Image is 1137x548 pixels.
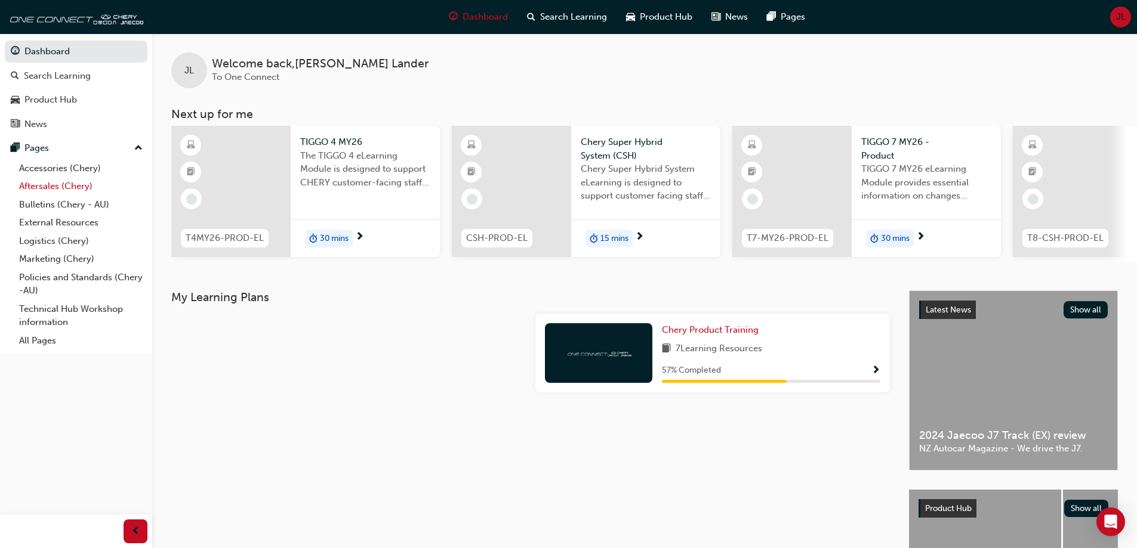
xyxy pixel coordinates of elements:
[540,10,607,24] span: Search Learning
[186,231,264,245] span: T4MY26-PROD-EL
[11,119,20,130] span: news-icon
[14,250,147,268] a: Marketing (Chery)
[6,5,143,29] img: oneconnect
[467,138,476,153] span: learningResourceType_ELEARNING-icon
[5,89,147,111] a: Product Hub
[463,10,508,24] span: Dashboard
[871,366,880,376] span: Show Progress
[14,268,147,300] a: Policies and Standards (Chery -AU)
[725,10,748,24] span: News
[926,305,971,315] span: Latest News
[14,300,147,332] a: Technical Hub Workshop information
[909,290,1118,470] a: Latest NewsShow all2024 Jaecoo J7 Track (EX) reviewNZ Autocar Magazine - We drive the J7.
[600,232,628,246] span: 15 mins
[1064,301,1108,318] button: Show all
[187,165,195,180] span: booktick-icon
[581,162,711,203] span: Chery Super Hybrid System eLearning is designed to support customer facing staff with the underst...
[300,135,430,149] span: TIGGO 4 MY26
[748,138,756,153] span: learningResourceType_ELEARNING-icon
[11,143,20,154] span: pages-icon
[467,194,477,205] span: learningRecordVerb_NONE-icon
[1028,165,1037,180] span: booktick-icon
[1028,138,1037,153] span: learningResourceType_ELEARNING-icon
[747,231,828,245] span: T7-MY26-PROD-EL
[662,342,671,357] span: book-icon
[184,64,194,78] span: JL
[14,213,147,232] a: External Resources
[919,429,1108,442] span: 2024 Jaecoo J7 Track (EX) review
[5,41,147,63] a: Dashboard
[5,113,147,135] a: News
[590,231,598,246] span: duration-icon
[676,342,762,357] span: 7 Learning Resources
[212,72,279,82] span: To One Connect
[309,231,318,246] span: duration-icon
[640,10,692,24] span: Product Hub
[1116,10,1126,24] span: JL
[14,196,147,214] a: Bulletins (Chery - AU)
[919,301,1108,320] a: Latest NewsShow all
[1064,500,1109,517] button: Show all
[212,57,429,71] span: Welcome back , [PERSON_NAME] Lander
[14,177,147,196] a: Aftersales (Chery)
[617,5,702,29] a: car-iconProduct Hub
[11,95,20,106] span: car-icon
[527,10,535,24] span: search-icon
[14,332,147,350] a: All Pages
[871,363,880,378] button: Show Progress
[11,47,20,57] span: guage-icon
[467,165,476,180] span: booktick-icon
[711,10,720,24] span: news-icon
[919,442,1108,456] span: NZ Autocar Magazine - We drive the J7.
[925,503,972,513] span: Product Hub
[24,141,49,155] div: Pages
[452,126,720,257] a: CSH-PROD-ELChery Super Hybrid System (CSH)Chery Super Hybrid System eLearning is designed to supp...
[662,323,763,337] a: Chery Product Training
[635,232,644,243] span: next-icon
[449,10,458,24] span: guage-icon
[581,135,711,162] span: Chery Super Hybrid System (CSH)
[24,93,77,107] div: Product Hub
[1027,231,1104,245] span: T8-CSH-PROD-EL
[919,499,1108,518] a: Product HubShow all
[517,5,617,29] a: search-iconSearch Learning
[131,524,140,539] span: prev-icon
[767,10,776,24] span: pages-icon
[748,165,756,180] span: booktick-icon
[171,126,440,257] a: T4MY26-PROD-ELTIGGO 4 MY26The TIGGO 4 eLearning Module is designed to support CHERY customer-faci...
[5,65,147,87] a: Search Learning
[24,117,47,131] div: News
[757,5,815,29] a: pages-iconPages
[14,232,147,250] a: Logistics (Chery)
[881,232,910,246] span: 30 mins
[466,231,528,245] span: CSH-PROD-EL
[152,107,1137,121] h3: Next up for me
[662,364,721,377] span: 57 % Completed
[916,232,925,243] span: next-icon
[171,290,890,304] h3: My Learning Plans
[134,141,143,156] span: up-icon
[702,5,757,29] a: news-iconNews
[439,5,517,29] a: guage-iconDashboard
[861,162,991,203] span: TIGGO 7 MY26 eLearning Module provides essential information on changes introduced with the new M...
[5,137,147,159] button: Pages
[747,194,758,205] span: learningRecordVerb_NONE-icon
[5,38,147,137] button: DashboardSearch LearningProduct HubNews
[781,10,805,24] span: Pages
[662,324,759,335] span: Chery Product Training
[24,69,91,83] div: Search Learning
[1110,7,1131,27] button: JL
[11,71,19,82] span: search-icon
[732,126,1001,257] a: T7-MY26-PROD-ELTIGGO 7 MY26 - ProductTIGGO 7 MY26 eLearning Module provides essential information...
[566,347,631,358] img: oneconnect
[300,149,430,190] span: The TIGGO 4 eLearning Module is designed to support CHERY customer-facing staff with the product ...
[1028,194,1039,205] span: learningRecordVerb_NONE-icon
[1096,507,1125,536] div: Open Intercom Messenger
[320,232,349,246] span: 30 mins
[187,138,195,153] span: learningResourceType_ELEARNING-icon
[870,231,879,246] span: duration-icon
[355,232,364,243] span: next-icon
[861,135,991,162] span: TIGGO 7 MY26 - Product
